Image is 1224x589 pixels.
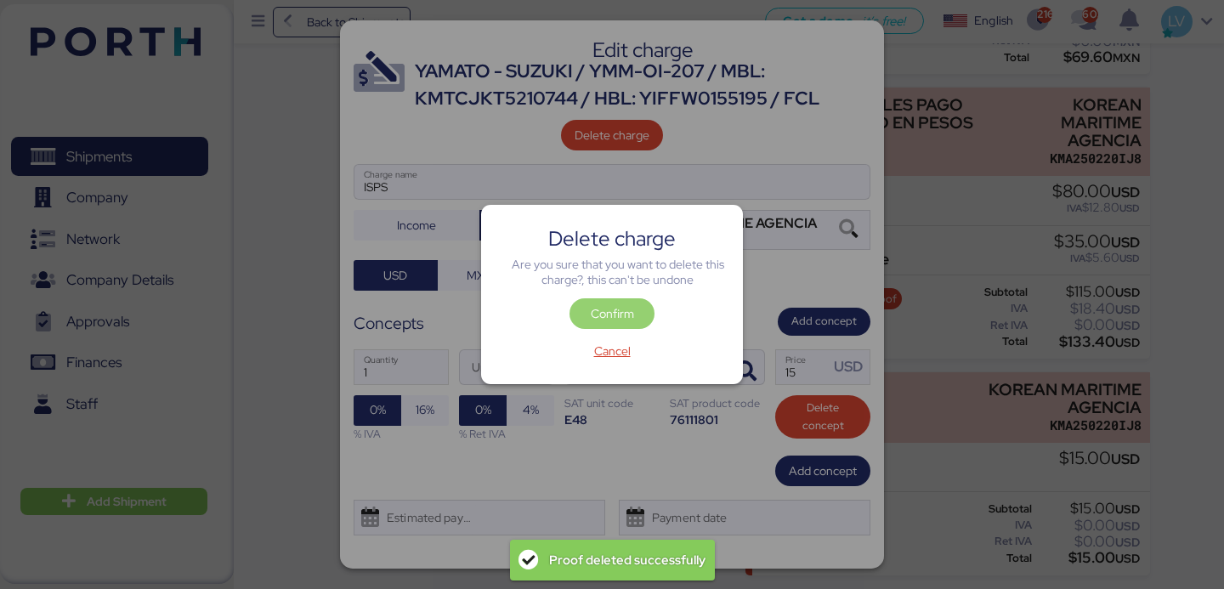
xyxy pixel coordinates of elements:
[569,336,654,366] button: Cancel
[499,231,725,246] div: Delete charge
[510,257,725,287] div: Are you sure that you want to delete this charge?, this can't be undone
[591,303,634,324] span: Confirm
[569,298,654,329] button: Confirm
[549,544,705,576] div: Proof deleted successfully
[594,341,631,361] span: Cancel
